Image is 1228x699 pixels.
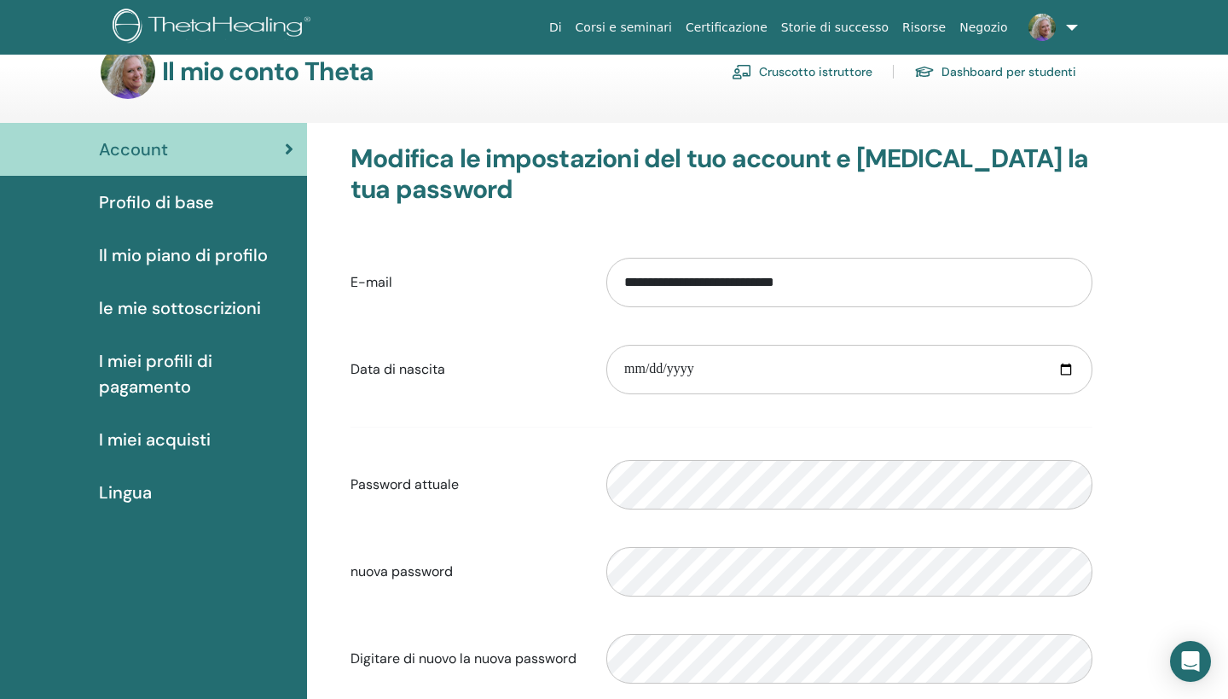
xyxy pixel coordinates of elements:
[113,9,316,47] img: logo.png
[99,480,152,505] span: Lingua
[732,64,752,79] img: chalkboard-teacher.svg
[338,556,594,588] label: nuova password
[99,242,268,268] span: Il mio piano di profilo
[1028,14,1056,41] img: default.jpg
[99,189,214,215] span: Profilo di base
[542,12,569,44] a: Di
[338,643,594,675] label: Digitare di nuovo la nuova password
[774,12,895,44] a: Storie di successo
[99,427,211,452] span: I miei acquisti
[914,58,1076,85] a: Dashboard per studenti
[99,295,261,321] span: le mie sottoscrizioni
[732,58,872,85] a: Cruscotto istruttore
[895,12,953,44] a: Risorse
[350,143,1092,205] h3: Modifica le impostazioni del tuo account e [MEDICAL_DATA] la tua password
[101,44,155,99] img: default.jpg
[99,348,293,399] span: I miei profili di pagamento
[338,353,594,386] label: Data di nascita
[338,266,594,299] label: E-mail
[953,12,1014,44] a: Negozio
[569,12,679,44] a: Corsi e seminari
[338,469,594,501] label: Password attuale
[99,137,168,162] span: Account
[1170,641,1211,682] div: Open Intercom Messenger
[162,56,374,87] h3: Il mio conto Theta
[914,65,935,79] img: graduation-cap.svg
[679,12,774,44] a: Certificazione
